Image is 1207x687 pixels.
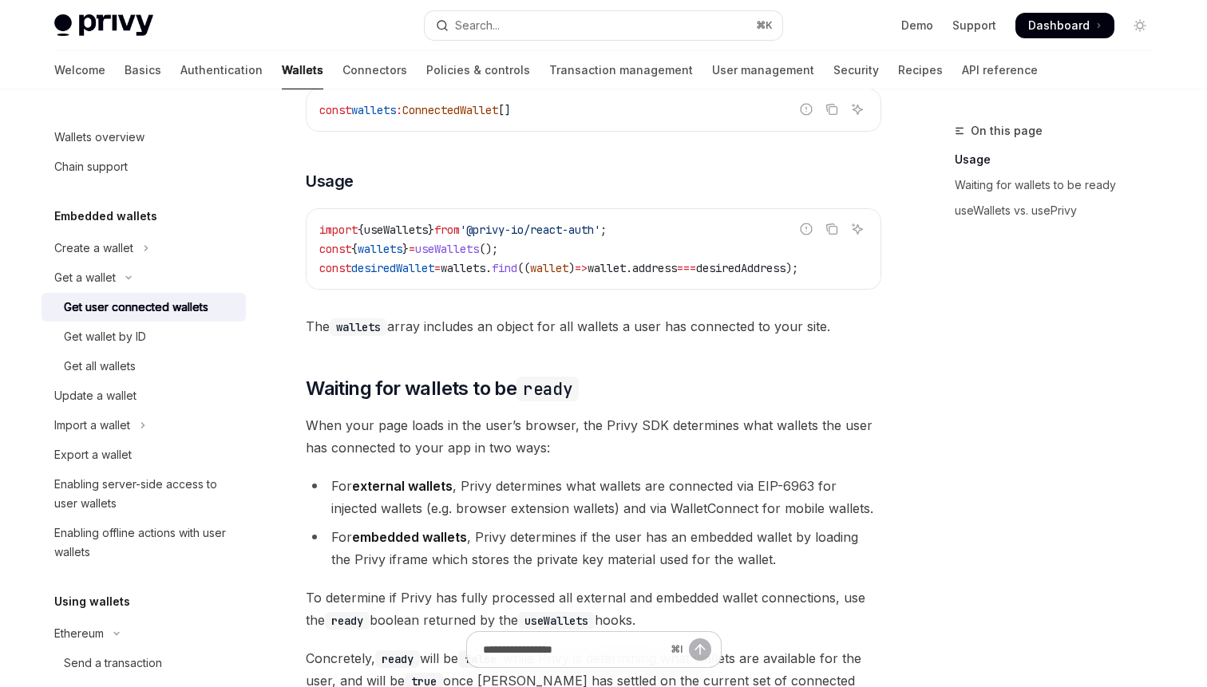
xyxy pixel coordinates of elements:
[54,523,236,562] div: Enabling offline actions with user wallets
[54,386,137,405] div: Update a wallet
[1028,18,1090,34] span: Dashboard
[306,376,579,401] span: Waiting for wallets to be
[821,219,842,239] button: Copy the contents from the code block
[64,327,146,346] div: Get wallet by ID
[54,624,104,643] div: Ethereum
[358,242,402,256] span: wallets
[796,219,817,239] button: Report incorrect code
[42,440,246,469] a: Export a wallet
[962,51,1038,89] a: API reference
[632,261,677,275] span: address
[319,242,351,256] span: const
[955,198,1165,223] a: useWallets vs. usePrivy
[64,357,136,376] div: Get all wallets
[498,103,511,117] span: []
[42,381,246,410] a: Update a wallet
[306,315,881,338] span: The array includes an object for all wallets a user has connected to your site.
[42,649,246,677] a: Send a transaction
[306,526,881,571] li: For , Privy determines if the user has an embedded wallet by loading the Privy iframe which store...
[54,14,153,37] img: light logo
[516,377,579,401] code: ready
[42,263,246,292] button: Toggle Get a wallet section
[518,612,595,630] code: useWallets
[492,261,517,275] span: find
[54,128,144,147] div: Wallets overview
[42,234,246,263] button: Toggle Create a wallet section
[64,653,162,673] div: Send a transaction
[1015,13,1114,38] a: Dashboard
[677,261,696,275] span: ===
[64,298,208,317] div: Get user connected wallets
[54,268,116,287] div: Get a wallet
[821,99,842,120] button: Copy the contents from the code block
[847,99,868,120] button: Ask AI
[479,242,498,256] span: ();
[54,416,130,435] div: Import a wallet
[282,51,323,89] a: Wallets
[342,51,407,89] a: Connectors
[54,239,133,258] div: Create a wallet
[460,223,600,237] span: '@privy-io/react-auth'
[180,51,263,89] a: Authentication
[626,261,632,275] span: .
[306,170,354,192] span: Usage
[352,478,453,494] strong: external wallets
[352,529,467,545] strong: embedded wallets
[441,261,485,275] span: wallets
[306,586,881,631] span: To determine if Privy has fully processed all external and embedded wallet connections, use the b...
[351,242,358,256] span: {
[396,103,402,117] span: :
[358,223,364,237] span: {
[351,103,396,117] span: wallets
[434,223,460,237] span: from
[517,261,530,275] span: ((
[42,322,246,351] a: Get wallet by ID
[306,414,881,459] span: When your page loads in the user’s browser, the Privy SDK determines what wallets the user has co...
[549,51,693,89] a: Transaction management
[409,242,415,256] span: =
[319,103,351,117] span: const
[42,293,246,322] a: Get user connected wallets
[325,612,370,630] code: ready
[306,475,881,519] li: For , Privy determines what wallets are connected via EIP-6963 for injected wallets (e.g. browser...
[402,242,409,256] span: }
[428,223,434,237] span: }
[434,261,441,275] span: =
[1127,13,1153,38] button: Toggle dark mode
[330,318,387,336] code: wallets
[455,16,500,35] div: Search...
[54,445,132,464] div: Export a wallet
[54,475,236,513] div: Enabling server-side access to user wallets
[901,18,933,34] a: Demo
[955,172,1165,198] a: Waiting for wallets to be ready
[796,99,817,120] button: Report incorrect code
[42,619,246,648] button: Toggle Ethereum section
[530,261,568,275] span: wallet
[898,51,943,89] a: Recipes
[833,51,879,89] a: Security
[568,261,575,275] span: )
[402,103,498,117] span: ConnectedWallet
[42,470,246,518] a: Enabling server-side access to user wallets
[54,157,128,176] div: Chain support
[485,261,492,275] span: .
[483,632,664,667] input: Ask a question...
[54,207,157,226] h5: Embedded wallets
[42,152,246,181] a: Chain support
[42,352,246,381] a: Get all wallets
[42,411,246,440] button: Toggle Import a wallet section
[952,18,996,34] a: Support
[319,261,351,275] span: const
[696,261,786,275] span: desiredAddress
[955,147,1165,172] a: Usage
[54,592,130,611] h5: Using wallets
[575,261,588,275] span: =>
[351,261,434,275] span: desiredWallet
[425,11,782,40] button: Open search
[756,19,773,32] span: ⌘ K
[588,261,626,275] span: wallet
[42,123,246,152] a: Wallets overview
[712,51,814,89] a: User management
[319,223,358,237] span: import
[415,242,479,256] span: useWallets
